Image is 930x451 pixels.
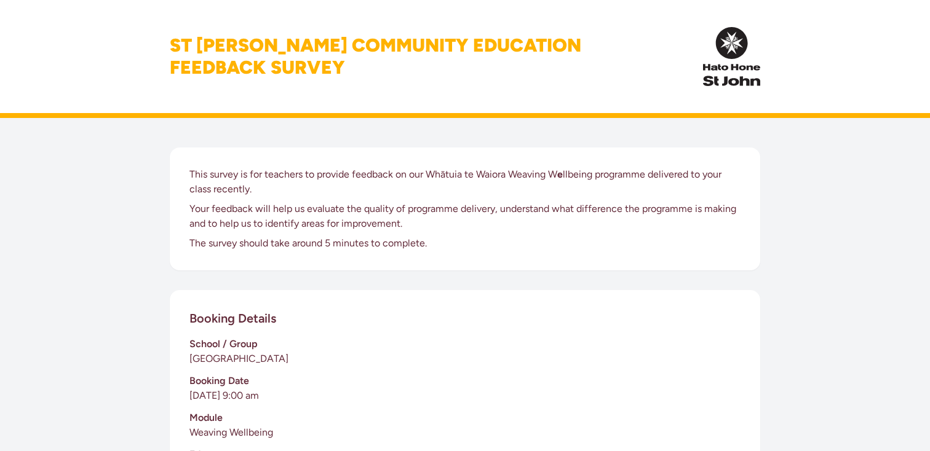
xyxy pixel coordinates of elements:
[189,310,276,327] h2: Booking Details
[189,425,741,440] p: Weaving Wellbeing
[189,410,741,425] h3: Module
[170,34,581,79] h1: St [PERSON_NAME] Community Education Feedback Survey
[557,168,563,180] strong: e
[189,236,741,251] p: The survey should take around 5 minutes to complete.
[189,202,741,231] p: Your feedback will help us evaluate the quality of programme delivery, understand what difference...
[703,27,760,86] img: InPulse
[189,388,741,403] p: [DATE] 9:00 am
[189,337,741,351] h3: School / Group
[189,374,741,388] h3: Booking Date
[189,167,741,197] p: This survey is for teachers to provide feedback on our Whātuia te Waiora Weaving W llbeing progra...
[189,351,741,366] p: [GEOGRAPHIC_DATA]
